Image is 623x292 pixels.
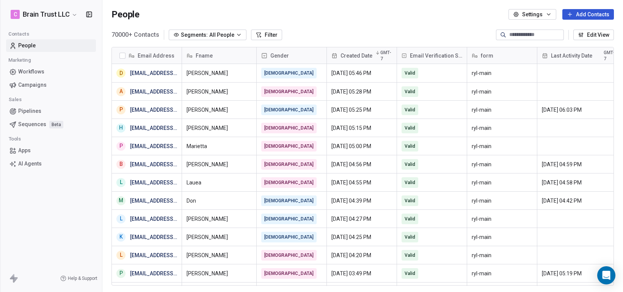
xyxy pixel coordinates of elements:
[472,69,532,77] span: ryl-main
[327,47,397,64] div: Created DateGMT-7
[18,68,44,76] span: Workflows
[472,270,532,277] span: ryl-main
[120,251,122,259] div: l
[187,88,252,95] span: [PERSON_NAME]
[119,87,123,95] div: a
[112,64,182,286] div: grid
[6,158,96,170] a: AI Agents
[187,270,252,277] span: [PERSON_NAME]
[331,69,392,77] span: [DATE] 05:46 PM
[119,124,123,132] div: H
[331,270,392,277] span: [DATE] 03:49 PM
[331,124,392,132] span: [DATE] 05:15 PM
[23,9,70,19] span: Brain Trust LLC
[562,9,614,20] button: Add Contacts
[405,179,415,186] span: Valid
[331,106,392,114] span: [DATE] 05:25 PM
[18,81,47,89] span: Campaigns
[181,31,208,39] span: Segments:
[472,179,532,186] span: ryl-main
[130,198,216,204] a: [EMAIL_ADDRESS][DOMAIN_NAME]
[264,197,314,205] span: [DEMOGRAPHIC_DATA]
[120,215,122,223] div: l
[472,106,532,114] span: ryl-main
[112,47,182,64] div: Email Address
[264,106,314,114] span: [DEMOGRAPHIC_DATA]
[187,197,252,205] span: Don
[187,179,252,186] span: Lauea
[119,69,123,77] div: d
[542,270,615,277] span: [DATE] 05:19 PM
[120,178,122,186] div: l
[119,233,123,241] div: k
[209,31,234,39] span: All People
[264,233,314,241] span: [DEMOGRAPHIC_DATA]
[542,161,615,168] span: [DATE] 04:59 PM
[130,125,216,131] a: [EMAIL_ADDRESS][DOMAIN_NAME]
[264,88,314,95] span: [DEMOGRAPHIC_DATA]
[405,69,415,77] span: Valid
[405,215,415,223] span: Valid
[18,120,46,128] span: Sequences
[5,55,34,66] span: Marketing
[331,215,392,223] span: [DATE] 04:27 PM
[405,251,415,259] span: Valid
[405,161,415,168] span: Valid
[6,118,96,131] a: SequencesBeta
[130,180,216,186] a: [EMAIL_ADDRESS][DOMAIN_NAME]
[18,160,42,168] span: AI Agents
[405,197,415,205] span: Valid
[68,275,97,281] span: Help & Support
[9,8,79,21] button: CBrain Trust LLC
[257,47,326,64] div: Gender
[397,47,467,64] div: Email Verification Status
[472,251,532,259] span: ryl-main
[6,66,96,78] a: Workflows
[187,69,252,77] span: [PERSON_NAME]
[405,106,415,114] span: Valid
[119,106,123,114] div: p
[5,94,25,105] span: Sales
[264,142,314,150] span: [DEMOGRAPHIC_DATA]
[405,270,415,277] span: Valid
[410,52,462,59] span: Email Verification Status
[331,88,392,95] span: [DATE] 05:28 PM
[597,266,615,284] div: Open Intercom Messenger
[196,52,213,59] span: Fname
[187,124,252,132] span: [PERSON_NAME]
[5,28,33,40] span: Contacts
[111,9,140,20] span: People
[542,179,615,186] span: [DATE] 04:58 PM
[542,106,615,114] span: [DATE] 06:03 PM
[472,88,532,95] span: ryl-main
[130,252,216,258] a: [EMAIL_ADDRESS][DOMAIN_NAME]
[472,215,532,223] span: ryl-main
[264,179,314,186] span: [DEMOGRAPHIC_DATA]
[187,215,252,223] span: [PERSON_NAME]
[573,30,614,40] button: Edit View
[264,124,314,132] span: [DEMOGRAPHIC_DATA]
[6,144,96,157] a: Apps
[130,89,216,95] a: [EMAIL_ADDRESS][DOMAIN_NAME]
[264,251,314,259] span: [DEMOGRAPHIC_DATA]
[18,147,31,155] span: Apps
[49,121,63,128] span: Beta
[251,30,282,40] button: Filter
[187,161,252,168] span: [PERSON_NAME]
[542,197,615,205] span: [DATE] 04:42 PM
[472,124,532,132] span: ryl-main
[341,52,372,59] span: Created Date
[138,52,174,59] span: Email Address
[551,52,592,59] span: Last Activity Date
[405,88,415,95] span: Valid
[472,233,532,241] span: ryl-main
[130,216,216,222] a: [EMAIL_ADDRESS][DOMAIN_NAME]
[405,142,415,150] span: Valid
[264,69,314,77] span: [DEMOGRAPHIC_DATA]
[331,179,392,186] span: [DATE] 04:55 PM
[472,142,532,150] span: ryl-main
[481,52,493,59] span: form
[119,160,123,168] div: b
[331,233,392,241] span: [DATE] 04:25 PM
[6,79,96,91] a: Campaigns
